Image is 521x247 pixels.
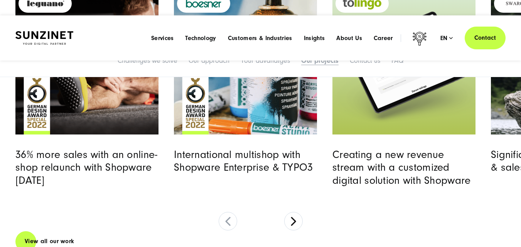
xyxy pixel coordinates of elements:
a: Career [374,34,393,42]
a: Challenges we solve [118,57,177,65]
a: Customers & Industries [228,34,292,42]
a: Technology [185,34,216,42]
a: 36% more sales with an online-shop relaunch with Shopware [DATE] [15,149,157,187]
a: Contact [465,27,506,49]
img: SUNZINET Full Service Digital Agentur [15,31,73,45]
div: en [440,34,453,42]
a: International multishop with Shopware Enterprise & TYPO3 [174,149,313,173]
a: Contact us [350,57,380,65]
a: FAQ [391,57,403,65]
a: Your advanatges [241,57,290,65]
a: Our projects [301,57,339,65]
a: Services [151,34,174,42]
a: Insights [304,34,325,42]
a: About Us [336,34,362,42]
a: Creating a new revenue stream with a customized digital solution with Shopware [332,149,470,187]
a: Our approach [189,57,229,65]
